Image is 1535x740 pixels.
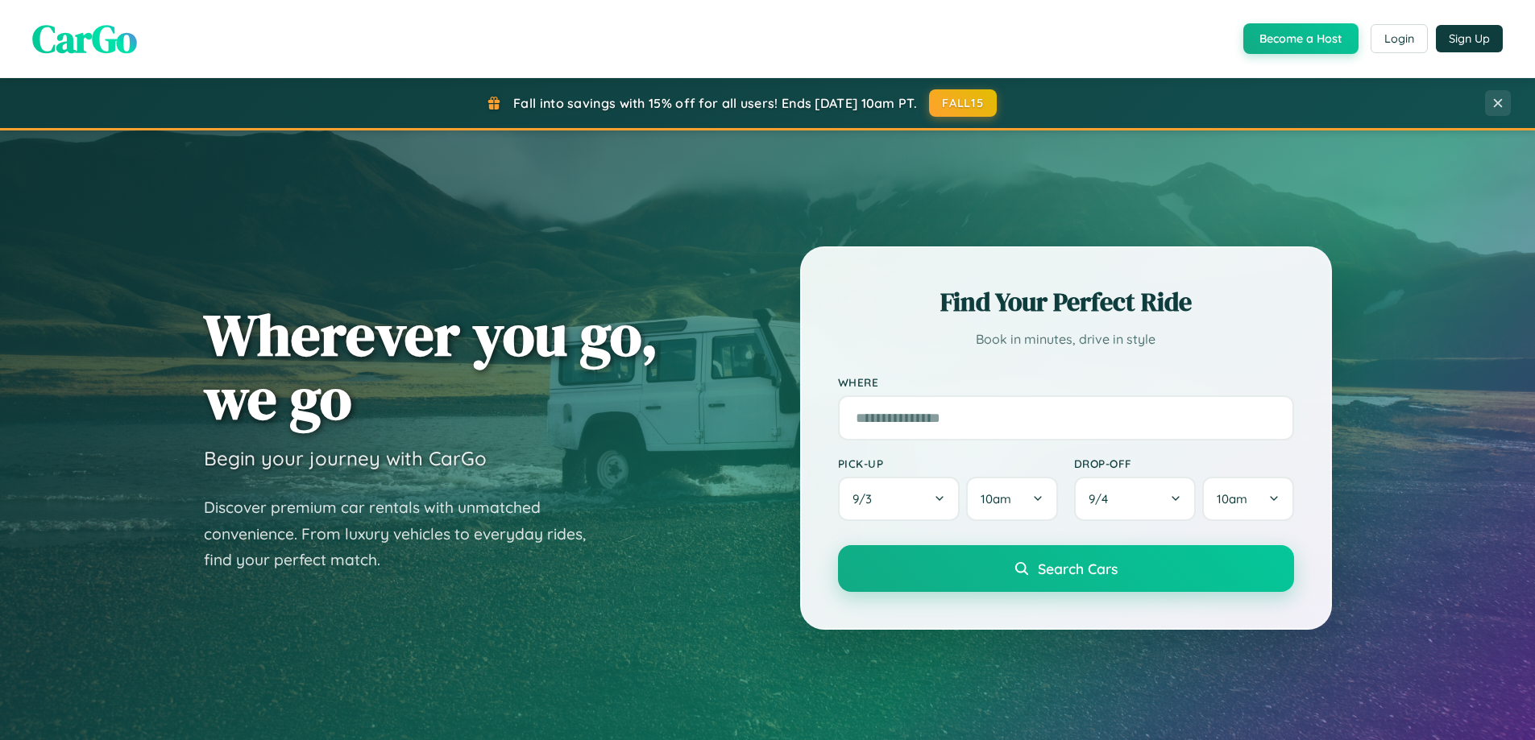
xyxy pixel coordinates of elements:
[204,303,658,430] h1: Wherever you go, we go
[838,457,1058,470] label: Pick-up
[1089,491,1116,506] span: 9 / 4
[1217,491,1247,506] span: 10am
[981,491,1011,506] span: 10am
[838,284,1294,320] h2: Find Your Perfect Ride
[929,89,997,117] button: FALL15
[32,12,137,65] span: CarGo
[204,494,607,573] p: Discover premium car rentals with unmatched convenience. From luxury vehicles to everyday rides, ...
[838,477,960,521] button: 9/3
[966,477,1057,521] button: 10am
[1243,23,1359,54] button: Become a Host
[1436,25,1503,52] button: Sign Up
[853,491,880,506] span: 9 / 3
[838,375,1294,389] label: Where
[838,328,1294,351] p: Book in minutes, drive in style
[1202,477,1293,521] button: 10am
[204,446,487,470] h3: Begin your journey with CarGo
[1371,24,1428,53] button: Login
[513,95,917,111] span: Fall into savings with 15% off for all users! Ends [DATE] 10am PT.
[1074,457,1294,470] label: Drop-off
[1074,477,1197,521] button: 9/4
[838,545,1294,592] button: Search Cars
[1038,560,1118,577] span: Search Cars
